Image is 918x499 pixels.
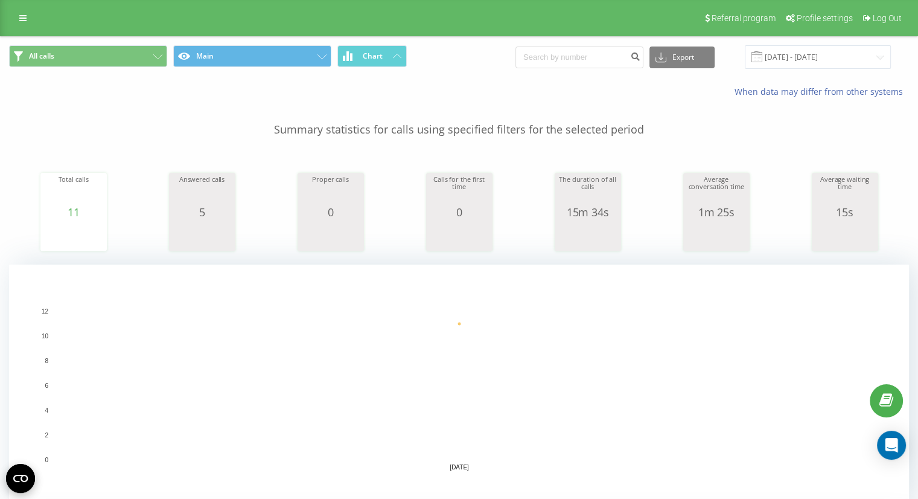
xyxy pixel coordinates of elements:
svg: A chart. [815,218,875,254]
text: [DATE] [450,464,469,471]
div: 15s [815,206,875,218]
div: Proper calls [301,176,361,206]
text: 10 [42,333,49,340]
span: Referral program [712,13,776,23]
text: 8 [45,358,48,364]
svg: A chart. [43,218,104,254]
button: Open CMP widget [6,464,35,493]
button: All calls [9,45,167,67]
button: Export [649,47,715,68]
text: 0 [45,457,48,463]
text: 12 [42,308,49,315]
div: 15m 34s [558,206,618,218]
svg: A chart. [558,218,618,254]
span: Log Out [873,13,902,23]
text: 2 [45,432,48,439]
div: 11 [43,206,104,218]
div: 5 [172,206,232,218]
input: Search by number [515,47,643,68]
div: Average conversation time [686,176,747,206]
div: 1m 25s [686,206,747,218]
button: Main [173,45,331,67]
div: Calls for the first time [429,176,489,206]
svg: A chart. [429,218,489,254]
div: Average waiting time [815,176,875,206]
div: Open Intercom Messenger [877,431,906,460]
text: 4 [45,407,48,414]
span: Profile settings [797,13,853,23]
div: Answered calls [172,176,232,206]
svg: A chart. [301,218,361,254]
div: 0 [301,206,361,218]
div: Total calls [43,176,104,206]
svg: A chart. [172,218,232,254]
div: 0 [429,206,489,218]
text: 6 [45,382,48,389]
span: All calls [29,51,54,61]
span: Chart [363,52,383,60]
button: Chart [337,45,407,67]
a: When data may differ from other systems [735,86,909,97]
div: The duration of all calls [558,176,618,206]
p: Summary statistics for calls using specified filters for the selected period [9,98,909,138]
svg: A chart. [686,218,747,254]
